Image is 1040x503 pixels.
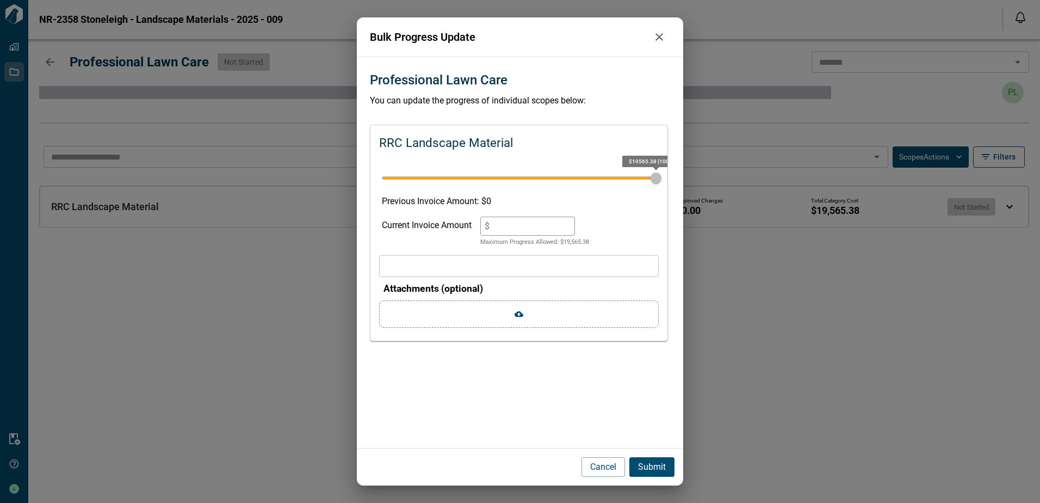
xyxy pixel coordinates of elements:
p: You can update the progress of individual scopes below: [370,94,670,107]
p: Bulk Progress Update [370,29,648,45]
p: Previous Invoice Amount: $ 0 [382,195,656,208]
p: Professional Lawn Care [370,70,507,90]
p: Submit [638,461,666,474]
p: RRC Landscape Material [379,134,513,152]
button: Submit [629,457,674,477]
p: Cancel [590,461,616,474]
div: Current Invoice Amount [382,217,472,247]
p: Maximum Progress Allowed: $ 19,565.38 [480,238,589,247]
span: $ [485,221,490,231]
p: Attachments (optional) [383,281,659,296]
button: Cancel [581,457,625,477]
